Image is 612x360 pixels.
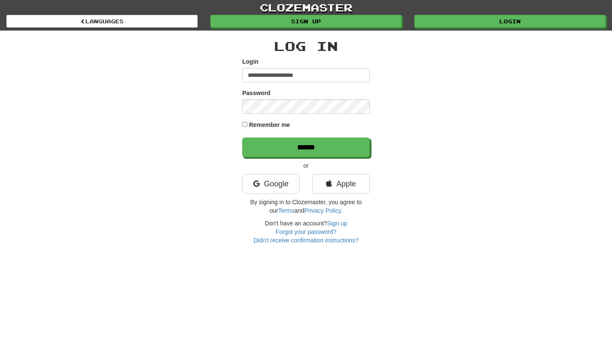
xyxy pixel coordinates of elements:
[242,57,258,66] label: Login
[210,15,402,28] a: Sign up
[253,237,358,244] a: Didn't receive confirmation instructions?
[242,174,300,194] a: Google
[278,207,294,214] a: Terms
[242,161,370,170] p: or
[327,220,347,227] a: Sign up
[312,174,370,194] a: Apple
[275,228,336,235] a: Forgot your password?
[242,198,370,215] p: By signing in to Clozemaster, you agree to our and .
[414,15,606,28] a: Login
[304,207,341,214] a: Privacy Policy
[242,89,270,97] label: Password
[249,121,290,129] label: Remember me
[242,219,370,245] div: Don't have an account?
[6,15,198,28] a: Languages
[242,39,370,53] h2: Log In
